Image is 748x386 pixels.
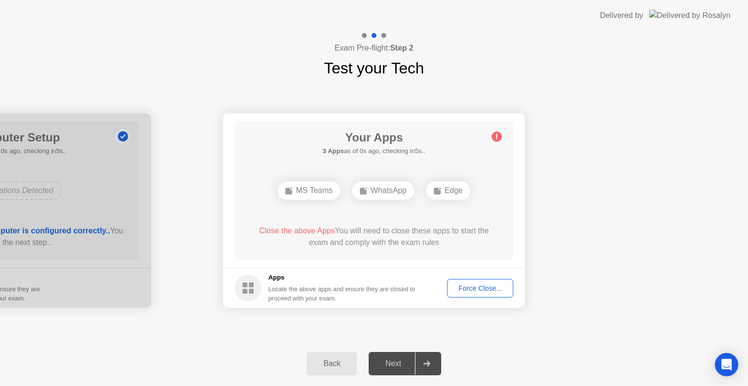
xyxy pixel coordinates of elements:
b: 3 Apps [322,147,344,155]
h1: Test your Tech [324,56,424,80]
div: Open Intercom Messenger [715,353,738,376]
div: MS Teams [278,181,340,200]
b: Step 2 [390,44,413,52]
div: You will need to close these apps to start the exam and comply with the exam rules [249,225,500,248]
h1: Your Apps [322,129,425,146]
span: Close the above Apps [259,227,335,235]
h4: Exam Pre-flight: [335,42,413,54]
h5: as of 0s ago, checking in5s.. [322,146,425,156]
div: Next [372,359,415,368]
div: WhatsApp [352,181,414,200]
div: Delivered by [600,10,643,21]
button: Back [307,352,357,375]
button: Next [369,352,441,375]
div: Force Close... [450,284,510,292]
div: Edge [426,181,470,200]
img: Delivered by Rosalyn [649,10,730,21]
h5: Apps [268,273,416,282]
button: Force Close... [447,279,513,298]
div: Back [310,359,354,368]
div: Locate the above apps and ensure they are closed to proceed with your exam. [268,284,416,303]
